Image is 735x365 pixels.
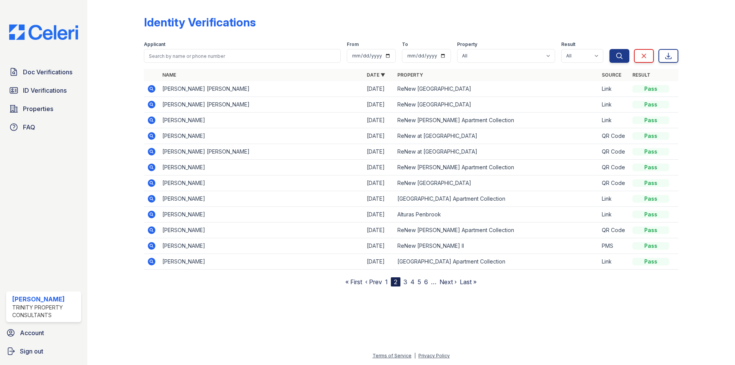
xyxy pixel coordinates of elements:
[394,191,599,207] td: [GEOGRAPHIC_DATA] Apartment Collection
[402,41,408,47] label: To
[159,128,364,144] td: [PERSON_NAME]
[144,15,256,29] div: Identity Verifications
[364,238,394,254] td: [DATE]
[20,328,44,337] span: Account
[394,175,599,191] td: ReNew [GEOGRAPHIC_DATA]
[364,191,394,207] td: [DATE]
[12,304,78,319] div: Trinity Property Consultants
[159,238,364,254] td: [PERSON_NAME]
[394,238,599,254] td: ReNew [PERSON_NAME] II
[394,207,599,223] td: Alturas Penbrook
[632,148,669,155] div: Pass
[599,238,629,254] td: PMS
[3,25,84,40] img: CE_Logo_Blue-a8612792a0a2168367f1c8372b55b34899dd931a85d93a1a3d3e32e68fde9ad4.png
[345,278,362,286] a: « First
[364,144,394,160] td: [DATE]
[364,128,394,144] td: [DATE]
[159,81,364,97] td: [PERSON_NAME] [PERSON_NAME]
[162,72,176,78] a: Name
[632,132,669,140] div: Pass
[431,277,436,286] span: …
[159,223,364,238] td: [PERSON_NAME]
[632,72,650,78] a: Result
[599,97,629,113] td: Link
[457,41,477,47] label: Property
[403,278,407,286] a: 3
[159,191,364,207] td: [PERSON_NAME]
[159,175,364,191] td: [PERSON_NAME]
[364,207,394,223] td: [DATE]
[364,254,394,270] td: [DATE]
[364,160,394,175] td: [DATE]
[144,49,341,63] input: Search by name or phone number
[6,64,81,80] a: Doc Verifications
[561,41,575,47] label: Result
[599,175,629,191] td: QR Code
[599,191,629,207] td: Link
[632,164,669,171] div: Pass
[599,144,629,160] td: QR Code
[599,254,629,270] td: Link
[599,207,629,223] td: Link
[144,41,165,47] label: Applicant
[3,344,84,359] a: Sign out
[23,67,72,77] span: Doc Verifications
[418,353,450,358] a: Privacy Policy
[159,113,364,128] td: [PERSON_NAME]
[599,128,629,144] td: QR Code
[394,223,599,238] td: ReNew [PERSON_NAME] Apartment Collection
[394,128,599,144] td: ReNew at [GEOGRAPHIC_DATA]
[385,278,388,286] a: 1
[394,97,599,113] td: ReNew [GEOGRAPHIC_DATA]
[12,295,78,304] div: [PERSON_NAME]
[347,41,359,47] label: From
[632,226,669,234] div: Pass
[632,116,669,124] div: Pass
[599,81,629,97] td: Link
[599,223,629,238] td: QR Code
[394,144,599,160] td: ReNew at [GEOGRAPHIC_DATA]
[632,179,669,187] div: Pass
[364,175,394,191] td: [DATE]
[410,278,415,286] a: 4
[632,85,669,93] div: Pass
[365,278,382,286] a: ‹ Prev
[364,223,394,238] td: [DATE]
[23,86,67,95] span: ID Verifications
[391,277,400,286] div: 2
[159,144,364,160] td: [PERSON_NAME] [PERSON_NAME]
[372,353,412,358] a: Terms of Service
[424,278,428,286] a: 6
[394,160,599,175] td: ReNew [PERSON_NAME] Apartment Collection
[159,160,364,175] td: [PERSON_NAME]
[632,242,669,250] div: Pass
[397,72,423,78] a: Property
[439,278,457,286] a: Next ›
[159,254,364,270] td: [PERSON_NAME]
[418,278,421,286] a: 5
[364,97,394,113] td: [DATE]
[364,113,394,128] td: [DATE]
[414,353,416,358] div: |
[632,211,669,218] div: Pass
[6,83,81,98] a: ID Verifications
[460,278,477,286] a: Last »
[364,81,394,97] td: [DATE]
[23,104,53,113] span: Properties
[599,113,629,128] td: Link
[599,160,629,175] td: QR Code
[394,254,599,270] td: [GEOGRAPHIC_DATA] Apartment Collection
[394,113,599,128] td: ReNew [PERSON_NAME] Apartment Collection
[632,101,669,108] div: Pass
[20,347,43,356] span: Sign out
[6,101,81,116] a: Properties
[23,123,35,132] span: FAQ
[632,195,669,203] div: Pass
[394,81,599,97] td: ReNew [GEOGRAPHIC_DATA]
[367,72,385,78] a: Date ▼
[3,325,84,340] a: Account
[602,72,621,78] a: Source
[632,258,669,265] div: Pass
[159,97,364,113] td: [PERSON_NAME] [PERSON_NAME]
[159,207,364,223] td: [PERSON_NAME]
